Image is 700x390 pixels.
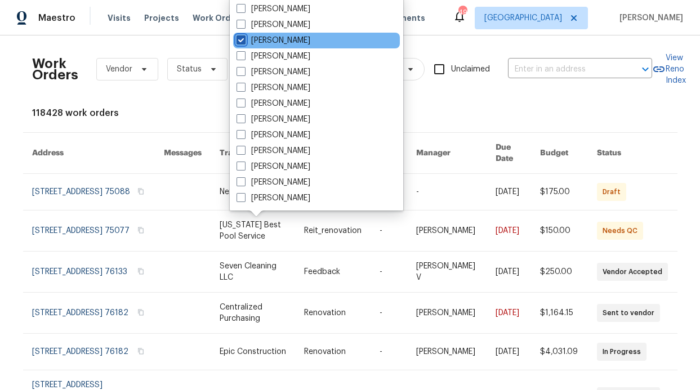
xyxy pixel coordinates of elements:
h2: Work Orders [32,58,78,80]
th: Status [588,133,677,174]
th: Budget [531,133,588,174]
th: Due Date [487,133,531,174]
td: [PERSON_NAME] [407,210,487,252]
span: [GEOGRAPHIC_DATA] [484,12,562,24]
td: Next Level Pest [211,174,296,210]
label: [PERSON_NAME] [237,192,310,204]
span: [PERSON_NAME] [615,12,683,24]
button: Copy Address [136,186,146,196]
span: Work Orders [193,12,244,24]
label: [PERSON_NAME] [237,145,310,156]
label: [PERSON_NAME] [237,66,310,78]
span: Maestro [38,12,75,24]
th: Messages [155,133,211,174]
button: Copy Address [136,307,146,317]
label: [PERSON_NAME] [237,51,310,62]
button: Copy Address [136,266,146,276]
span: Vendor [106,64,132,75]
td: [PERSON_NAME] [407,293,487,334]
td: Renovation [295,293,371,334]
td: Epic Construction [211,334,296,370]
td: [US_STATE] Best Pool Service [211,210,296,252]
span: Unclaimed [451,64,490,75]
input: Enter in an address [508,61,621,78]
a: View Reno Index [652,52,686,86]
td: - [371,252,407,293]
td: [PERSON_NAME] [407,334,487,370]
span: Status [177,64,202,75]
span: Projects [144,12,179,24]
td: - [407,174,487,210]
td: Renovation [295,334,371,370]
td: Seven Cleaning LLC [211,252,296,293]
div: 118428 work orders [32,107,668,119]
label: [PERSON_NAME] [237,3,310,15]
th: Address [23,133,155,174]
td: - [371,293,407,334]
th: Trade Partner [211,133,296,174]
td: - [371,210,407,252]
div: 49 [458,7,466,18]
button: Copy Address [136,225,146,235]
label: [PERSON_NAME] [237,82,310,93]
label: [PERSON_NAME] [237,98,310,109]
button: Open [637,61,653,77]
button: Copy Address [136,346,146,356]
td: Centralized Purchasing [211,293,296,334]
td: - [371,334,407,370]
label: [PERSON_NAME] [237,19,310,30]
label: [PERSON_NAME] [237,114,310,125]
td: Feedback [295,252,371,293]
td: [PERSON_NAME] V [407,252,487,293]
label: [PERSON_NAME] [237,177,310,188]
label: [PERSON_NAME] [237,161,310,172]
label: [PERSON_NAME] [237,129,310,141]
th: Manager [407,133,487,174]
span: Visits [108,12,131,24]
td: Reit_renovation [295,210,371,252]
label: [PERSON_NAME] [237,35,310,46]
